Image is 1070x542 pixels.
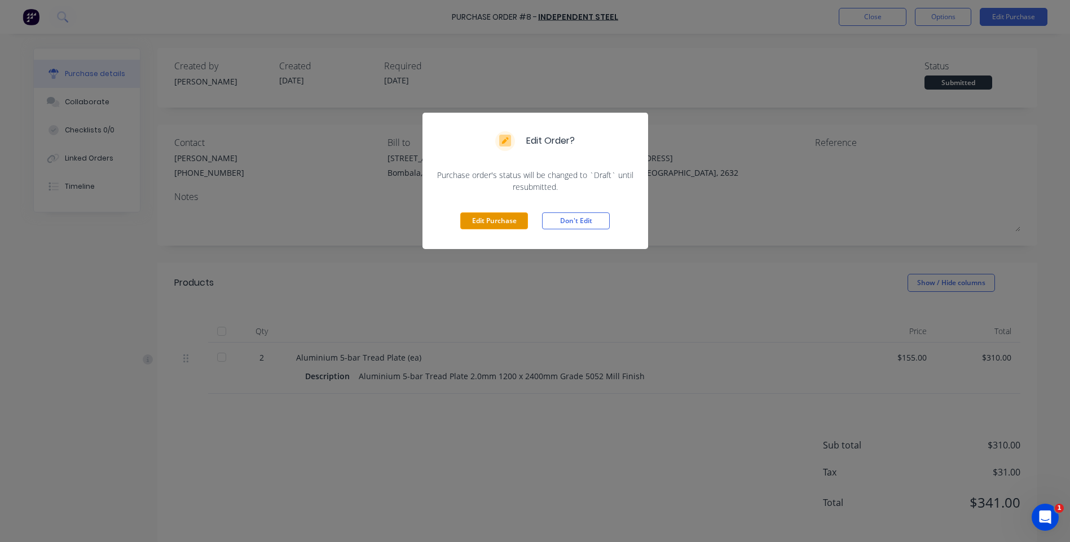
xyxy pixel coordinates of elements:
button: Don't Edit [542,212,610,229]
button: Edit Purchase [460,212,528,229]
div: Purchase order's status will be changed to `Draft` until resubmitted. [422,169,648,193]
div: Edit Order? [526,134,575,148]
iframe: Intercom live chat [1032,504,1059,531]
span: 1 [1055,504,1064,513]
